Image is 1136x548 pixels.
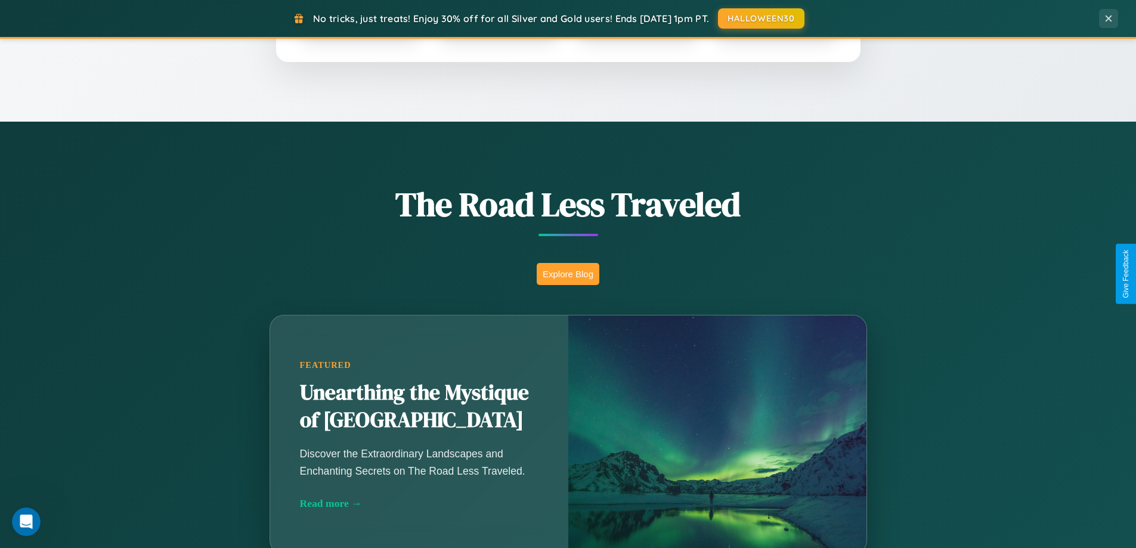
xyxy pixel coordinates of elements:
div: Read more → [300,497,538,510]
div: Featured [300,360,538,370]
button: Explore Blog [537,263,599,285]
div: Give Feedback [1122,250,1130,298]
button: HALLOWEEN30 [718,8,804,29]
h1: The Road Less Traveled [211,181,926,227]
iframe: Intercom live chat [12,507,41,536]
span: No tricks, just treats! Enjoy 30% off for all Silver and Gold users! Ends [DATE] 1pm PT. [313,13,709,24]
h2: Unearthing the Mystique of [GEOGRAPHIC_DATA] [300,379,538,434]
p: Discover the Extraordinary Landscapes and Enchanting Secrets on The Road Less Traveled. [300,445,538,479]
